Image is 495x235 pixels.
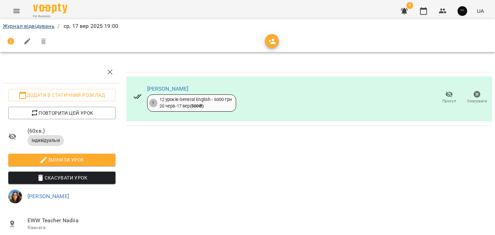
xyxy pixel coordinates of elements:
span: UA [477,7,484,14]
img: Voopty Logo [33,3,67,13]
button: Прогул [435,88,463,107]
span: Прогул [442,98,456,104]
span: Додати в статичний розклад [14,91,110,99]
div: 12 уроків General English - 6000 грн 20 черв - 17 вер [159,96,232,109]
button: Повторити цей урок [8,107,115,119]
span: For Business [33,14,67,19]
img: 5eed76f7bd5af536b626cea829a37ad3.jpg [458,6,467,16]
button: Змінити урок [8,154,115,166]
span: Скасувати Урок [14,174,110,182]
span: індивідуальні [27,137,64,144]
p: ср, 17 вер 2025 19:00 [62,22,118,30]
span: EWW Teacher Nadiia [27,216,115,225]
li: / [57,22,59,30]
a: Журнал відвідувань [3,23,55,29]
span: Повторити цей урок [14,109,110,117]
img: 11d839d777b43516e4e2c1a6df0945d0.jpeg [8,190,22,203]
p: Кімната [27,224,115,231]
span: Скасувати [467,98,487,104]
span: ( 60 хв. ) [27,127,115,135]
button: Menu [8,3,25,19]
span: Змінити урок [14,156,110,164]
button: Скасувати [463,88,491,107]
a: [PERSON_NAME] [27,193,69,200]
button: Додати в статичний розклад [8,89,115,101]
div: 9 [149,99,157,107]
a: [PERSON_NAME] [147,85,189,92]
button: Скасувати Урок [8,172,115,184]
button: UA [474,4,487,17]
b: ( 500 ₴ ) [190,103,204,109]
span: 9 [406,2,413,9]
nav: breadcrumb [3,22,492,30]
